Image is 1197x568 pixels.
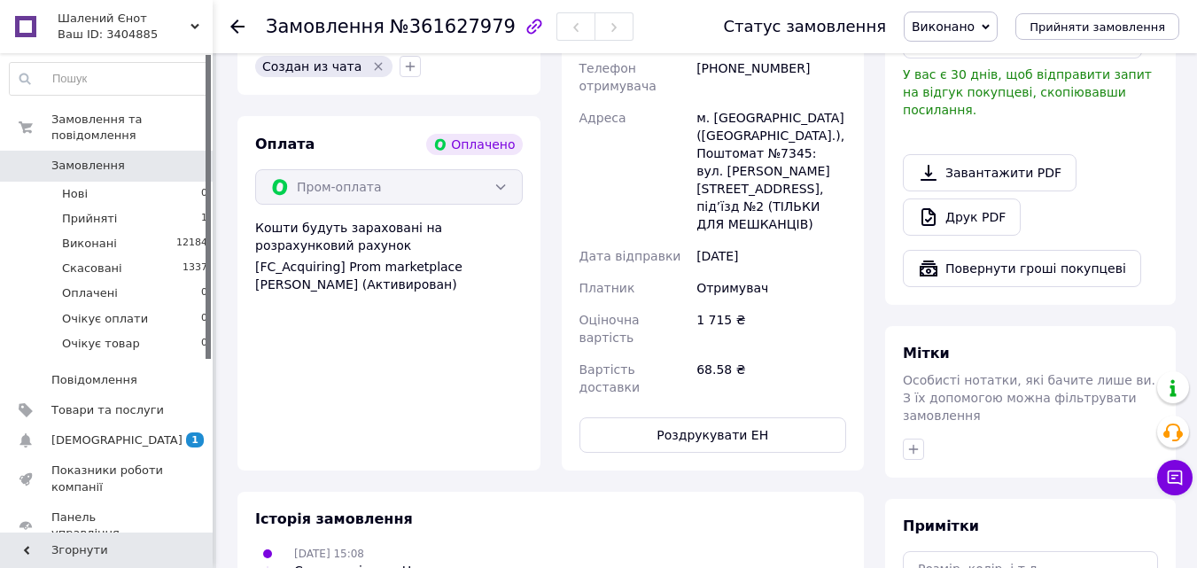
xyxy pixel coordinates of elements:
[1015,13,1179,40] button: Прийняти замовлення
[51,158,125,174] span: Замовлення
[255,219,523,293] div: Кошти будуть зараховані на розрахунковий рахунок
[58,27,213,43] div: Ваш ID: 3404885
[693,304,850,354] div: 1 715 ₴
[579,313,640,345] span: Оціночна вартість
[183,261,207,276] span: 1337
[255,136,315,152] span: Оплата
[426,134,522,155] div: Оплачено
[62,186,88,202] span: Нові
[51,432,183,448] span: [DEMOGRAPHIC_DATA]
[62,236,117,252] span: Виконані
[62,285,118,301] span: Оплачені
[903,517,979,534] span: Примітки
[903,67,1152,117] span: У вас є 30 днів, щоб відправити запит на відгук покупцеві, скопіювавши посилання.
[62,311,148,327] span: Очікує оплати
[693,240,850,272] div: [DATE]
[579,111,626,125] span: Адреса
[903,250,1141,287] button: Повернути гроші покупцеві
[579,417,847,453] button: Роздрукувати ЕН
[201,311,207,327] span: 0
[201,186,207,202] span: 0
[693,354,850,403] div: 68.58 ₴
[1030,20,1165,34] span: Прийняти замовлення
[201,285,207,301] span: 0
[579,61,657,93] span: Телефон отримувача
[579,362,640,394] span: Вартість доставки
[51,402,164,418] span: Товари та послуги
[230,18,245,35] div: Повернутися назад
[51,463,164,494] span: Показники роботи компанії
[62,336,140,352] span: Очікує товар
[255,510,413,527] span: Історія замовлення
[579,281,635,295] span: Платник
[51,372,137,388] span: Повідомлення
[693,52,850,102] div: [PHONE_NUMBER]
[255,258,523,293] div: [FC_Acquiring] Prom marketplace [PERSON_NAME] (Активирован)
[903,198,1021,236] a: Друк PDF
[201,336,207,352] span: 0
[62,261,122,276] span: Скасовані
[201,211,207,227] span: 1
[912,19,975,34] span: Виконано
[51,112,213,144] span: Замовлення та повідомлення
[723,18,886,35] div: Статус замовлення
[390,16,516,37] span: №361627979
[51,510,164,541] span: Панель управління
[186,432,204,447] span: 1
[371,59,385,74] svg: Видалити мітку
[693,102,850,240] div: м. [GEOGRAPHIC_DATA] ([GEOGRAPHIC_DATA].), Поштомат №7345: вул. [PERSON_NAME][STREET_ADDRESS], пі...
[903,345,950,362] span: Мітки
[693,272,850,304] div: Отримувач
[176,236,207,252] span: 12184
[262,59,361,74] span: Создан из чата
[903,154,1077,191] a: Завантажити PDF
[903,373,1155,423] span: Особисті нотатки, які бачите лише ви. З їх допомогою можна фільтрувати замовлення
[579,249,681,263] span: Дата відправки
[1157,460,1193,495] button: Чат з покупцем
[10,63,208,95] input: Пошук
[294,548,364,560] span: [DATE] 15:08
[62,211,117,227] span: Прийняті
[58,11,190,27] span: Шалений Єнот
[266,16,385,37] span: Замовлення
